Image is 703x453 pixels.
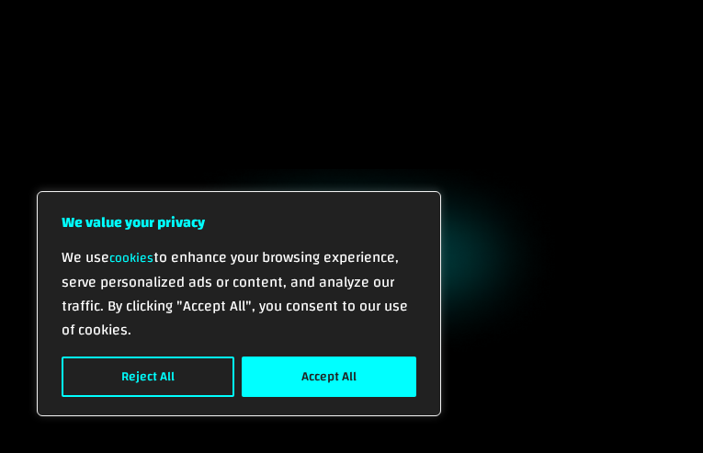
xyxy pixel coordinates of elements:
p: We value your privacy [62,210,416,234]
button: Accept All [242,357,416,397]
button: Reject All [62,357,234,397]
a: cookies [109,246,153,270]
div: We value your privacy [37,191,441,416]
iframe: Chat Widget [611,365,703,453]
p: We use to enhance your browsing experience, serve personalized ads or content, and analyze our tr... [62,245,416,342]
